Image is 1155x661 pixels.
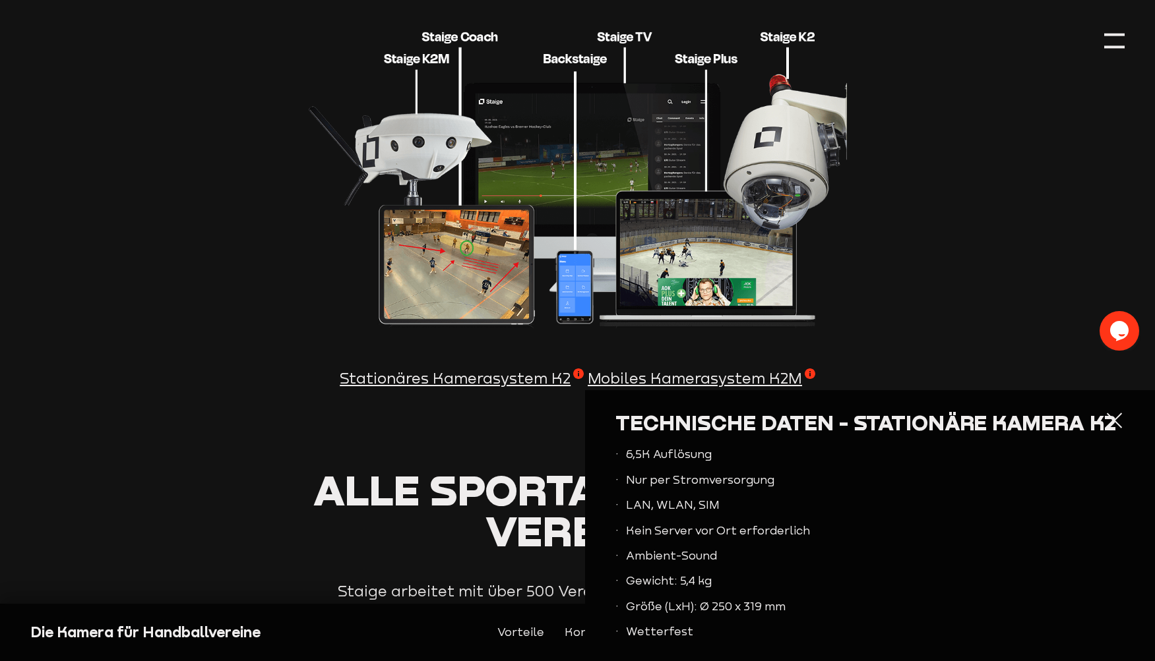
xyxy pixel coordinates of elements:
[308,20,848,328] img: Neu_Sportarten_Web2-2.png
[615,445,978,463] li: 6,5K Auflösung
[565,623,613,641] a: Kontakt
[615,522,978,540] li: Kein Server vor Ort erforderlich
[340,368,584,389] span: Stationäres Kamerasystem K2
[1100,311,1142,351] iframe: chat widget
[615,410,1116,435] span: Technische Daten - Stationäre Kamera K2
[615,547,978,565] li: Ambient-Sound
[615,496,978,514] li: LAN, WLAN, SIM
[588,368,815,389] span: Mobiles Kamerasystem K2M
[30,622,292,643] div: Die Kamera für Handballvereine
[615,623,978,641] li: Wetterfest
[615,572,978,590] li: Gewicht: 5,4 kg
[330,581,825,622] p: Staige arbeitet mit über 500 Vereinen aus allen Sportarten des Breitensports zusammen.
[313,465,842,556] span: Alle Sportarten, alle Vereine
[497,623,544,641] a: Vorteile
[615,598,978,616] li: Größe (LxH): Ø 250 x 319 mm
[615,471,978,489] li: Nur per Stromversorgung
